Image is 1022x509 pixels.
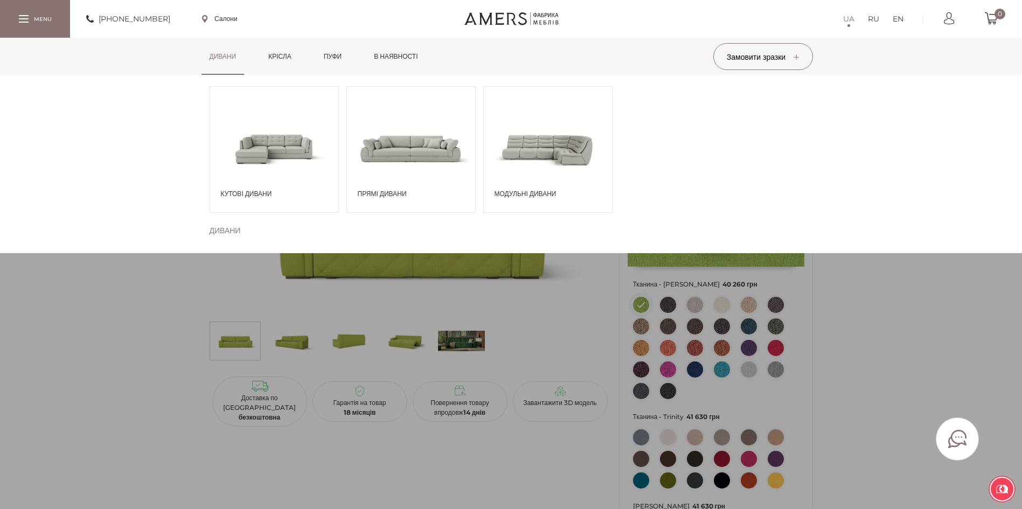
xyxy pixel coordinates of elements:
a: Прямі дивани Прямі дивани [346,86,476,213]
a: RU [868,12,879,25]
a: Крісла [260,38,299,75]
a: Пуфи [316,38,350,75]
span: Прямі дивани [358,189,470,199]
span: Дивани [210,224,241,237]
a: Салони [202,14,238,24]
span: 0 [995,9,1005,19]
span: Замовити зразки [727,52,799,62]
a: Кутові дивани Кутові дивани [210,86,339,213]
a: Модульні дивани Модульні дивани [483,86,613,213]
a: UA [843,12,854,25]
span: Кутові дивани [221,189,333,199]
a: в наявності [366,38,426,75]
button: Замовити зразки [713,43,813,70]
span: Модульні дивани [495,189,607,199]
a: Дивани [201,38,245,75]
a: EN [893,12,903,25]
a: [PHONE_NUMBER] [86,12,170,25]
